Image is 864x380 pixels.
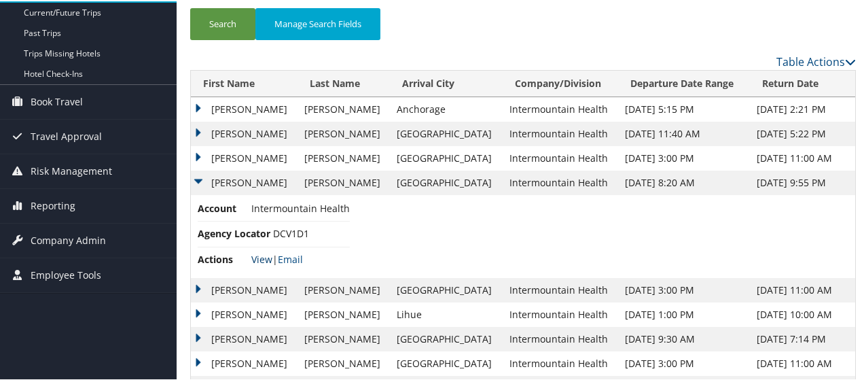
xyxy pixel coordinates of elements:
[31,153,112,187] span: Risk Management
[618,145,750,169] td: [DATE] 3:00 PM
[503,69,618,96] th: Company/Division
[191,145,298,169] td: [PERSON_NAME]
[750,96,855,120] td: [DATE] 2:21 PM
[618,169,750,194] td: [DATE] 8:20 AM
[750,145,855,169] td: [DATE] 11:00 AM
[251,252,272,264] a: View
[750,69,855,96] th: Return Date: activate to sort column ascending
[750,350,855,375] td: [DATE] 11:00 AM
[750,301,855,326] td: [DATE] 10:00 AM
[390,350,502,375] td: [GEOGRAPHIC_DATA]
[298,277,390,301] td: [PERSON_NAME]
[298,301,390,326] td: [PERSON_NAME]
[503,301,618,326] td: Intermountain Health
[503,169,618,194] td: Intermountain Health
[298,145,390,169] td: [PERSON_NAME]
[618,301,750,326] td: [DATE] 1:00 PM
[298,69,390,96] th: Last Name: activate to sort column ascending
[191,301,298,326] td: [PERSON_NAME]
[618,120,750,145] td: [DATE] 11:40 AM
[298,350,390,375] td: [PERSON_NAME]
[390,145,502,169] td: [GEOGRAPHIC_DATA]
[298,326,390,350] td: [PERSON_NAME]
[750,326,855,350] td: [DATE] 7:14 PM
[503,145,618,169] td: Intermountain Health
[390,120,502,145] td: [GEOGRAPHIC_DATA]
[198,200,249,215] span: Account
[251,252,303,264] span: |
[390,96,502,120] td: Anchorage
[618,96,750,120] td: [DATE] 5:15 PM
[618,350,750,375] td: [DATE] 3:00 PM
[298,96,390,120] td: [PERSON_NAME]
[503,350,618,375] td: Intermountain Health
[31,84,83,118] span: Book Travel
[503,326,618,350] td: Intermountain Health
[255,7,380,39] button: Manage Search Fields
[191,277,298,301] td: [PERSON_NAME]
[750,169,855,194] td: [DATE] 9:55 PM
[503,120,618,145] td: Intermountain Health
[390,277,502,301] td: [GEOGRAPHIC_DATA]
[198,225,270,240] span: Agency Locator
[298,120,390,145] td: [PERSON_NAME]
[390,301,502,326] td: Lihue
[273,226,309,239] span: DCV1D1
[390,169,502,194] td: [GEOGRAPHIC_DATA]
[31,188,75,222] span: Reporting
[618,277,750,301] td: [DATE] 3:00 PM
[390,69,502,96] th: Arrival City: activate to sort column ascending
[191,326,298,350] td: [PERSON_NAME]
[191,120,298,145] td: [PERSON_NAME]
[191,96,298,120] td: [PERSON_NAME]
[618,69,750,96] th: Departure Date Range: activate to sort column ascending
[31,118,102,152] span: Travel Approval
[198,251,249,266] span: Actions
[191,350,298,375] td: [PERSON_NAME]
[191,169,298,194] td: [PERSON_NAME]
[298,169,390,194] td: [PERSON_NAME]
[191,69,298,96] th: First Name: activate to sort column ascending
[776,53,856,68] a: Table Actions
[503,277,618,301] td: Intermountain Health
[390,326,502,350] td: [GEOGRAPHIC_DATA]
[503,96,618,120] td: Intermountain Health
[31,257,101,291] span: Employee Tools
[251,201,350,213] span: Intermountain Health
[190,7,255,39] button: Search
[750,277,855,301] td: [DATE] 11:00 AM
[750,120,855,145] td: [DATE] 5:22 PM
[618,326,750,350] td: [DATE] 9:30 AM
[278,252,303,264] a: Email
[31,222,106,256] span: Company Admin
